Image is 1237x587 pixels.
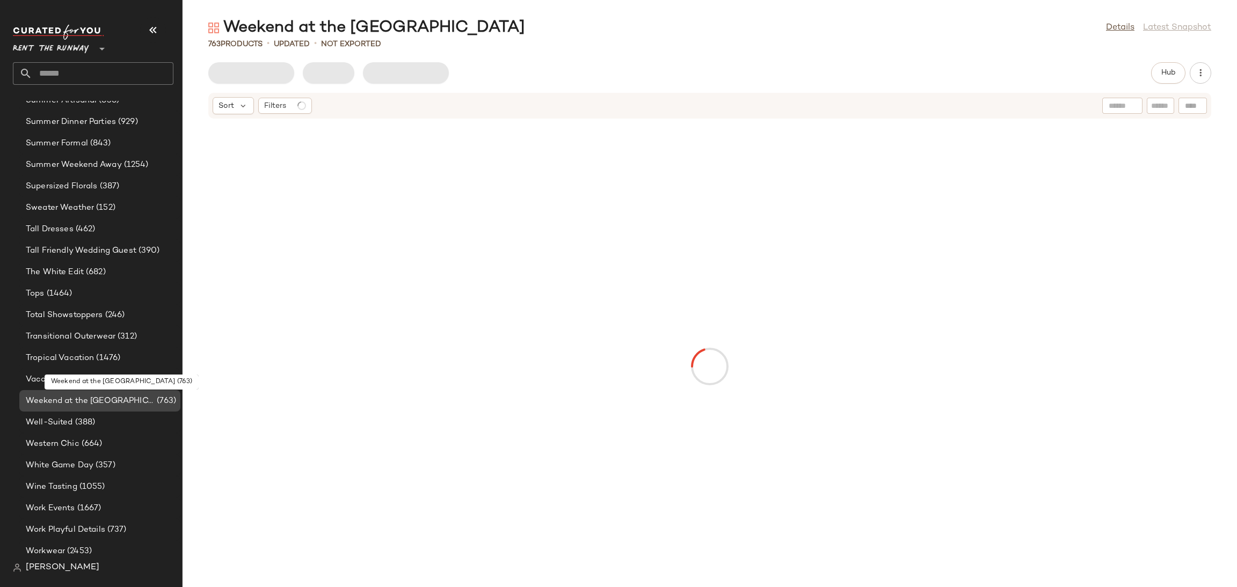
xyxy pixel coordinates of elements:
[115,331,137,343] span: (312)
[1161,69,1176,77] span: Hub
[26,180,98,193] span: Supersized Florals
[314,38,317,50] span: •
[26,116,116,128] span: Summer Dinner Parties
[274,39,310,50] p: updated
[26,524,105,536] span: Work Playful Details
[264,100,286,112] span: Filters
[26,159,122,171] span: Summer Weekend Away
[147,373,169,386] span: (586)
[98,180,120,193] span: (387)
[26,288,45,300] span: Tops
[208,40,221,48] span: 763
[84,266,106,278] span: (682)
[208,39,263,50] div: Products
[75,502,101,515] span: (1667)
[26,481,77,493] span: Wine Tasting
[26,416,73,429] span: Well-Suited
[26,545,65,557] span: Workwear
[122,159,149,171] span: (1254)
[13,563,21,572] img: svg%3e
[26,266,84,278] span: The White Edit
[13,25,104,40] img: cfy_white_logo.C9jOOHJF.svg
[105,524,127,536] span: (737)
[136,245,160,257] span: (390)
[267,38,270,50] span: •
[73,416,96,429] span: (388)
[103,309,125,321] span: (246)
[26,373,147,386] span: Vacation Worthy Maxi Dresses
[26,245,136,257] span: Tall Friendly Wedding Guest
[65,545,92,557] span: (2453)
[1106,21,1134,34] a: Details
[79,438,103,450] span: (664)
[13,36,89,56] span: Rent the Runway
[26,502,75,515] span: Work Events
[26,137,88,150] span: Summer Formal
[94,202,115,214] span: (152)
[219,100,234,112] span: Sort
[208,17,525,39] div: Weekend at the [GEOGRAPHIC_DATA]
[26,223,74,236] span: Tall Dresses
[26,331,115,343] span: Transitional Outerwear
[116,116,138,128] span: (929)
[74,223,96,236] span: (462)
[77,481,105,493] span: (1055)
[26,561,99,574] span: [PERSON_NAME]
[45,288,72,300] span: (1464)
[26,309,103,321] span: Total Showstoppers
[26,352,94,364] span: Tropical Vacation
[94,352,120,364] span: (1476)
[26,202,94,214] span: Sweater Weather
[26,438,79,450] span: Western Chic
[1151,62,1185,84] button: Hub
[321,39,381,50] p: Not Exported
[93,459,115,472] span: (357)
[208,23,219,33] img: svg%3e
[155,395,176,407] span: (763)
[26,459,93,472] span: White Game Day
[88,137,111,150] span: (843)
[26,395,155,407] span: Weekend at the [GEOGRAPHIC_DATA]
